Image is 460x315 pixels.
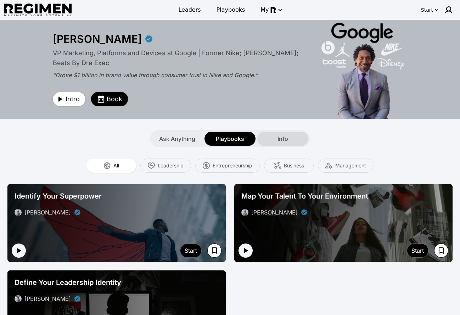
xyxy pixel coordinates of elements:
[213,162,252,169] span: Entrepreneurship
[107,94,122,104] span: Book
[152,132,203,146] button: Ask Anything
[12,244,26,258] button: Play intro
[74,295,81,302] div: Verified partner - Daryl Butler
[251,208,298,217] div: [PERSON_NAME]
[212,4,249,16] a: Playbooks
[53,33,142,45] div: [PERSON_NAME]
[241,209,248,216] img: avatar of Daryl Butler
[91,92,128,106] button: Book
[15,277,121,287] span: Define Your Leadership Identity
[53,71,304,79] div: “Drove $1 billion in brand value through consumer trust in Nike and Google.”
[407,244,428,258] button: Start
[284,162,304,169] span: Business
[325,162,332,169] img: Management
[207,244,221,258] button: Save
[180,244,202,258] button: Start
[256,4,286,16] button: My
[158,162,184,169] span: Leadership
[301,209,308,216] div: Verified partner - Daryl Butler
[203,162,210,169] img: Entrepreneurship
[239,244,253,258] button: Play intro
[217,6,245,14] span: Playbooks
[140,159,191,173] button: Leadership
[113,162,119,169] span: All
[411,246,424,255] div: Start
[216,134,244,143] span: Playbooks
[257,132,308,146] button: Info
[4,4,72,17] img: Regimen logo
[53,48,304,68] div: VP Marketing, Platforms and Devices at Google | Former Nike; [PERSON_NAME]; Beats By Dre Exec
[277,134,288,143] span: Info
[145,35,153,43] div: Verified partner - Daryl Butler
[24,294,71,303] div: [PERSON_NAME]
[195,159,260,173] button: Entrepreneurship
[15,295,22,302] img: avatar of Daryl Butler
[274,162,281,169] img: Business
[15,209,22,216] img: avatar of Daryl Butler
[53,92,85,106] button: Intro
[15,191,102,201] span: Identify Your Superpower
[86,159,136,173] button: All
[159,134,195,143] span: Ask Anything
[148,162,155,169] img: Leadership
[260,6,269,14] span: My
[174,4,205,16] a: Leaders
[420,4,440,16] button: Start
[335,162,366,169] span: Management
[241,191,368,201] span: Map Your Talent To Your Environment
[178,6,201,14] span: Leaders
[24,208,71,217] div: [PERSON_NAME]
[66,94,80,104] span: Intro
[185,246,197,255] div: Start
[204,132,256,146] button: Playbooks
[264,159,314,173] button: Business
[444,6,453,14] img: user icon
[318,159,374,173] button: Management
[421,6,433,13] div: Start
[74,209,81,216] div: Verified partner - Daryl Butler
[434,244,448,258] button: Save
[103,162,111,169] img: All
